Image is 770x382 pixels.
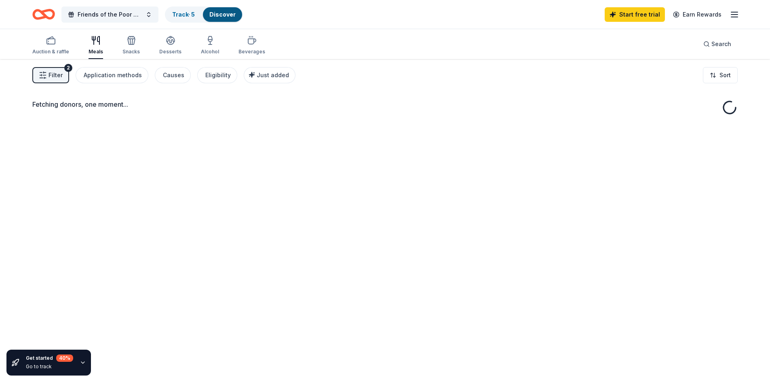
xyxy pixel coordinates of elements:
[201,32,219,59] button: Alcohol
[697,36,738,52] button: Search
[703,67,738,83] button: Sort
[32,49,69,55] div: Auction & raffle
[172,11,195,18] a: Track· 5
[32,5,55,24] a: Home
[209,11,236,18] a: Discover
[78,10,142,19] span: Friends of the Poor Walk
[56,355,73,362] div: 40 %
[205,70,231,80] div: Eligibility
[32,99,738,109] div: Fetching donors, one moment...
[61,6,158,23] button: Friends of the Poor Walk
[197,67,237,83] button: Eligibility
[711,39,731,49] span: Search
[244,67,295,83] button: Just added
[201,49,219,55] div: Alcohol
[155,67,191,83] button: Causes
[32,32,69,59] button: Auction & raffle
[165,6,243,23] button: Track· 5Discover
[84,70,142,80] div: Application methods
[89,32,103,59] button: Meals
[64,64,72,72] div: 2
[605,7,665,22] a: Start free trial
[122,49,140,55] div: Snacks
[32,67,69,83] button: Filter2
[26,363,73,370] div: Go to track
[122,32,140,59] button: Snacks
[719,70,731,80] span: Sort
[159,32,181,59] button: Desserts
[238,32,265,59] button: Beverages
[257,72,289,78] span: Just added
[89,49,103,55] div: Meals
[238,49,265,55] div: Beverages
[159,49,181,55] div: Desserts
[668,7,726,22] a: Earn Rewards
[76,67,148,83] button: Application methods
[26,355,73,362] div: Get started
[49,70,63,80] span: Filter
[163,70,184,80] div: Causes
